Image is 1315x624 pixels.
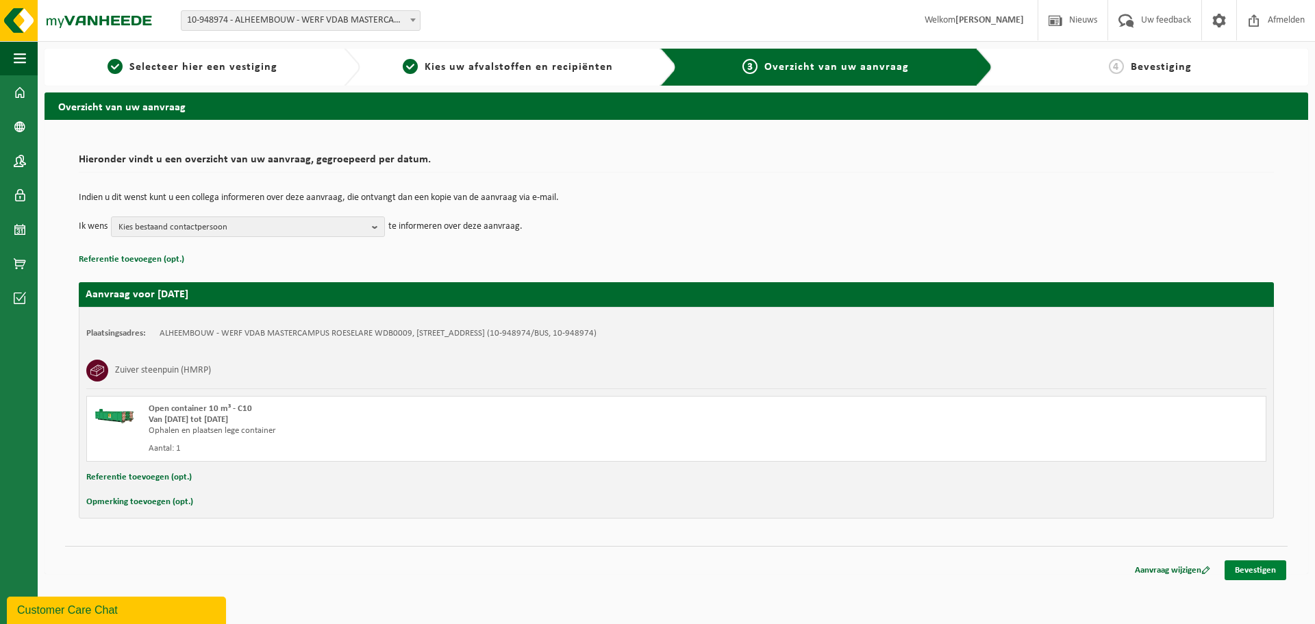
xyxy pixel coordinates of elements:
[1225,560,1286,580] a: Bevestigen
[79,154,1274,173] h2: Hieronder vindt u een overzicht van uw aanvraag, gegroepeerd per datum.
[79,193,1274,203] p: Indien u dit wenst kunt u een collega informeren over deze aanvraag, die ontvangt dan een kopie v...
[1125,560,1220,580] a: Aanvraag wijzigen
[7,594,229,624] iframe: chat widget
[160,328,597,339] td: ALHEEMBOUW - WERF VDAB MASTERCAMPUS ROESELARE WDB0009, [STREET_ADDRESS] (10-948974/BUS, 10-948974)
[51,59,333,75] a: 1Selecteer hier een vestiging
[955,15,1024,25] strong: [PERSON_NAME]
[742,59,757,74] span: 3
[425,62,613,73] span: Kies uw afvalstoffen en recipiënten
[118,217,366,238] span: Kies bestaand contactpersoon
[388,216,523,237] p: te informeren over deze aanvraag.
[1109,59,1124,74] span: 4
[86,329,146,338] strong: Plaatsingsadres:
[181,11,420,30] span: 10-948974 - ALHEEMBOUW - WERF VDAB MASTERCAMPUS ROESELARE WDB0009 - ROESELARE
[149,415,228,424] strong: Van [DATE] tot [DATE]
[149,443,731,454] div: Aantal: 1
[108,59,123,74] span: 1
[115,360,211,382] h3: Zuiver steenpuin (HMRP)
[111,216,385,237] button: Kies bestaand contactpersoon
[86,493,193,511] button: Opmerking toevoegen (opt.)
[367,59,649,75] a: 2Kies uw afvalstoffen en recipiënten
[45,92,1308,119] h2: Overzicht van uw aanvraag
[149,404,252,413] span: Open container 10 m³ - C10
[94,403,135,424] img: HK-XC-10-GN-00.png
[403,59,418,74] span: 2
[1131,62,1192,73] span: Bevestiging
[149,425,731,436] div: Ophalen en plaatsen lege container
[86,469,192,486] button: Referentie toevoegen (opt.)
[181,10,421,31] span: 10-948974 - ALHEEMBOUW - WERF VDAB MASTERCAMPUS ROESELARE WDB0009 - ROESELARE
[129,62,277,73] span: Selecteer hier een vestiging
[86,289,188,300] strong: Aanvraag voor [DATE]
[79,251,184,269] button: Referentie toevoegen (opt.)
[764,62,909,73] span: Overzicht van uw aanvraag
[79,216,108,237] p: Ik wens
